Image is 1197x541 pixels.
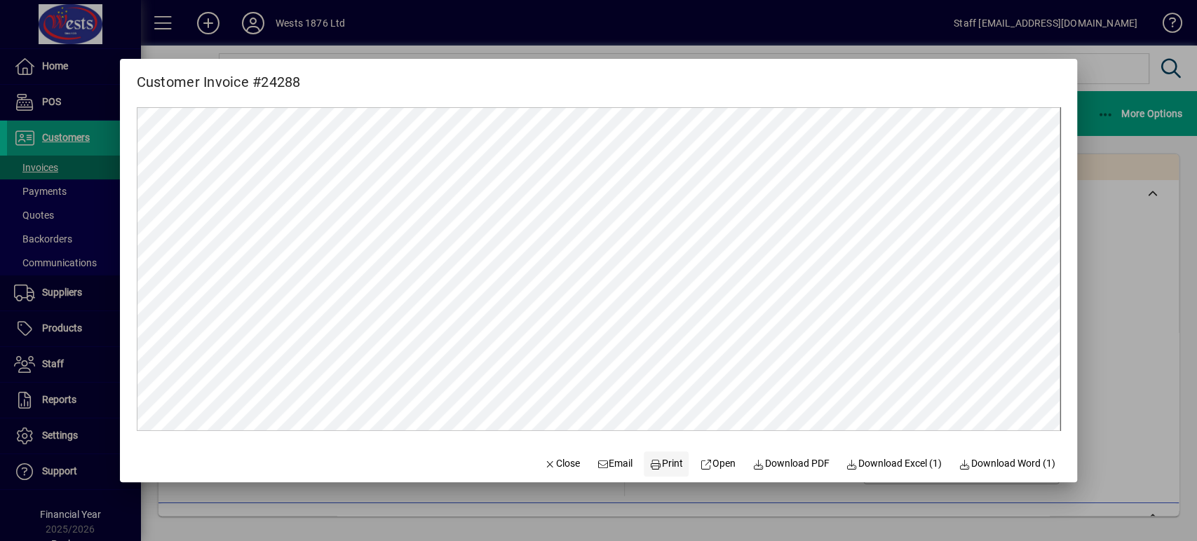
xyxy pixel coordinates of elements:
h2: Customer Invoice #24288 [120,59,318,93]
button: Email [591,451,639,477]
span: Download PDF [752,456,830,471]
span: Download Excel (1) [846,456,942,471]
span: Download Word (1) [959,456,1055,471]
span: Close [543,456,580,471]
button: Close [538,451,586,477]
a: Download PDF [747,451,835,477]
button: Print [644,451,689,477]
span: Print [650,456,684,471]
span: Email [597,456,633,471]
a: Open [694,451,741,477]
button: Download Excel (1) [840,451,947,477]
button: Download Word (1) [953,451,1061,477]
span: Open [700,456,736,471]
